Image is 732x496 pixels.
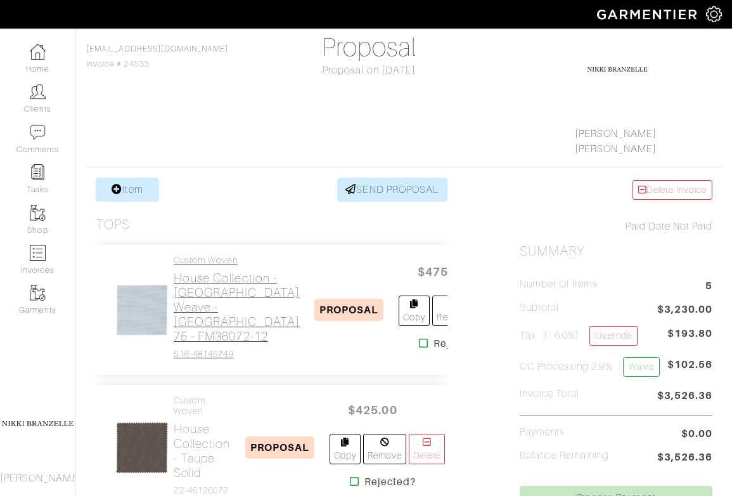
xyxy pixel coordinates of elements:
[575,128,657,140] a: [PERSON_NAME]
[667,326,712,341] span: $193.80
[174,395,231,417] h4: Custom Woven
[520,326,638,346] h5: Tax ( : 6.0%)
[667,357,712,382] span: $102.56
[30,205,46,221] img: garments-icon-b7da505a4dc4fd61783c78ac3ca0ef83fa9d6f193b1c9dc38574b1d14d53ca28.png
[632,180,712,200] a: Delete Invoice
[30,164,46,180] img: reminder-icon-8004d30b9f0a5d33ae49ab947aed9ed385cf756f9e5892f1edd6e32f2345188e.png
[626,221,673,232] span: Paid Date:
[273,63,465,78] div: Proposal on [DATE]
[681,426,712,441] span: $0.00
[115,421,169,474] img: u3mX6h2ZKcoFh48kvsn8Zdxw
[520,219,712,234] div: Not Paid
[404,258,480,285] span: $475.00
[174,422,231,480] h2: House Collection - Taupe Solid
[96,217,130,233] h3: Tops
[174,255,300,360] a: Custom Woven House Collection - [GEOGRAPHIC_DATA] weave - [GEOGRAPHIC_DATA] 75 - FM36072-12 S16-4...
[399,296,430,326] a: Copy
[174,255,300,266] h4: Custom Woven
[575,143,657,155] a: [PERSON_NAME]
[706,6,722,22] img: gear-icon-white-bd11855cb880d31180b6d7d6211b90ccbf57a29d726f0c71d8c61bd08dd39cc2.png
[657,388,712,405] span: $3,526.36
[337,178,447,202] a: SEND PROPOSAL
[589,326,637,346] a: Override
[520,302,559,314] h5: Subtotal
[96,178,159,202] a: Item
[115,284,169,337] img: GGysNbCVKfLTe7bD6wV1k3GK
[174,485,231,496] h4: Z2-46126072
[30,44,46,60] img: dashboard-icon-dbcd8f5a0b271acd01030246c82b418ddd0df26cd7fceb0bd07c9910d44c42f6.png
[174,271,300,344] h2: House Collection - [GEOGRAPHIC_DATA] weave - [GEOGRAPHIC_DATA] 75 - FM36072-12
[591,3,706,25] img: garmentier-logo-header-white-b43fb05a5012e4ada735d5af1a66efaba907eab6374d6393d1fbf88cb4ef424d.png
[705,278,712,296] span: 5
[30,84,46,100] img: clients-icon-6bae9207a08558b7cb47a8932f037763ab4055f8c8b6bfacd5dc20c3e0201464.png
[245,436,314,459] span: PROPOSAL
[586,37,649,101] img: gHbjLP4DCdoc6GffL1fNPuSm.png
[314,299,383,321] span: PROPOSAL
[623,357,660,377] a: Waive
[364,474,416,490] strong: Rejected?
[409,434,444,464] a: Delete
[363,434,406,464] a: Remove
[273,32,465,63] h1: Proposal
[520,450,610,462] h5: Balance Remaining
[432,296,475,326] a: Remove
[335,396,411,424] span: $425.00
[520,278,598,290] h5: Number of Items
[174,349,300,360] h4: S16-48145749
[174,395,231,496] a: Custom Woven House Collection - Taupe Solid Z2-46126072
[330,434,361,464] a: Copy
[30,124,46,140] img: comment-icon-a0a6a9ef722e966f86d9cbdc48e553b5cf19dbc54f86b18d962a5391bc8f6eb6.png
[433,336,485,351] strong: Rejected?
[520,388,580,400] h5: Invoice Total
[520,357,660,377] h5: CC Processing 2.9%
[30,285,46,301] img: garments-icon-b7da505a4dc4fd61783c78ac3ca0ef83fa9d6f193b1c9dc38574b1d14d53ca28.png
[86,44,228,69] span: Invoice # 24533
[520,426,565,438] h5: Payments
[657,450,712,467] span: $3,526.36
[520,244,712,259] h2: Summary
[30,245,46,261] img: orders-icon-0abe47150d42831381b5fb84f609e132dff9fe21cb692f30cb5eec754e2cba89.png
[657,302,712,319] span: $3,230.00
[86,44,228,53] a: [EMAIL_ADDRESS][DOMAIN_NAME]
